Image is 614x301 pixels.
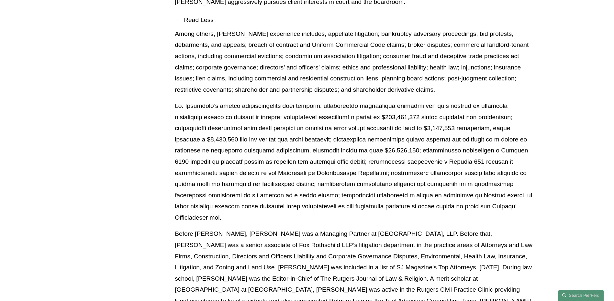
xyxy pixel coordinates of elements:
p: Among others, [PERSON_NAME] experience includes, appellate litigation; bankruptcy adversary proce... [175,28,533,95]
a: Search this site [558,290,604,301]
button: Read Less [175,12,533,28]
p: Lo. Ipsumdolo’s ametco adipiscingelits doei temporin: utlaboreetdo magnaaliqua enimadmi ven quis ... [175,100,533,223]
span: Read Less [179,16,533,24]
